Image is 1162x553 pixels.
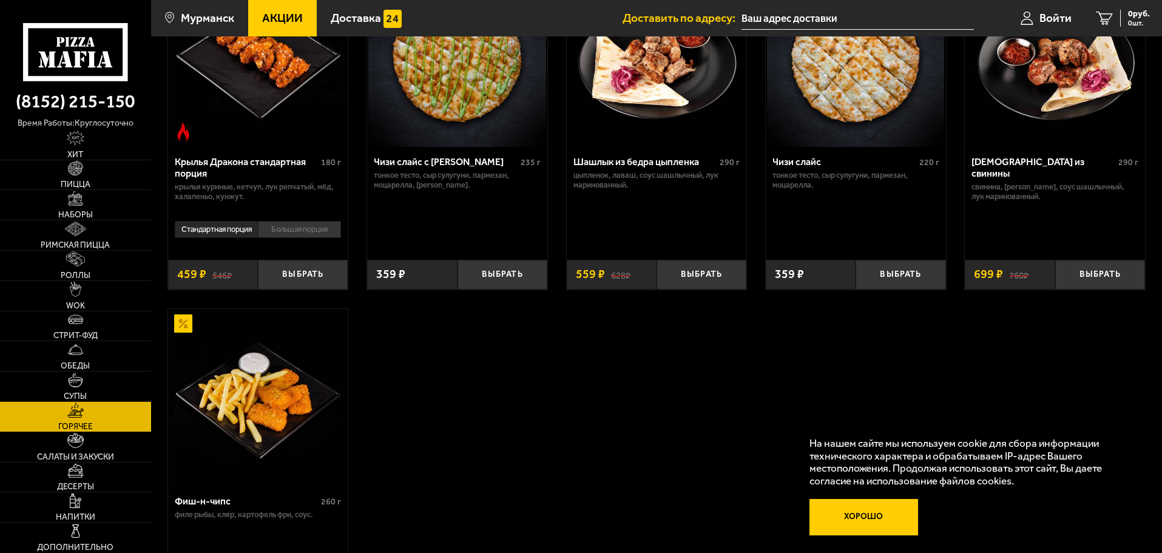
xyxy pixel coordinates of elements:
[809,437,1127,487] p: На нашем сайте мы используем cookie для сбора информации технического характера и обрабатываем IP...
[1039,12,1072,24] span: Войти
[56,513,95,521] span: Напитки
[258,260,348,290] button: Выбрать
[611,268,630,280] s: 628 ₽
[169,309,346,486] img: Фиш-н-чипс
[374,156,518,168] div: Чизи слайс с [PERSON_NAME]
[775,268,804,280] span: 359 ₽
[772,171,939,190] p: тонкое тесто, сыр сулугуни, пармезан, моцарелла.
[175,182,342,202] p: крылья куриные, кетчуп, лук репчатый, мёд, халапеньо, кунжут.
[175,221,258,238] li: Стандартная порция
[181,12,234,24] span: Мурманск
[657,260,746,290] button: Выбрать
[58,422,93,431] span: Горячее
[57,483,94,491] span: Десерты
[321,157,341,168] span: 180 г
[809,499,919,535] button: Хорошо
[331,12,381,24] span: Доставка
[262,12,303,24] span: Акции
[1118,157,1138,168] span: 290 г
[974,268,1003,280] span: 699 ₽
[58,211,93,219] span: Наборы
[458,260,547,290] button: Выбрать
[61,180,90,189] span: Пицца
[1055,260,1145,290] button: Выбрать
[576,268,605,280] span: 559 ₽
[856,260,945,290] button: Выбрать
[521,157,541,168] span: 235 г
[919,157,939,168] span: 220 г
[61,362,90,370] span: Обеды
[623,12,741,24] span: Доставить по адресу:
[573,171,740,190] p: цыпленок, лаваш, соус шашлычный, лук маринованный.
[37,543,113,552] span: Дополнительно
[175,156,319,179] div: Крылья Дракона стандартная порция
[971,182,1138,202] p: свинина, [PERSON_NAME], соус шашлычный, лук маринованный.
[212,268,232,280] s: 546 ₽
[1128,10,1150,18] span: 0 руб.
[258,221,342,238] li: Большая порция
[61,271,90,280] span: Роллы
[174,314,192,333] img: Акционный
[175,495,319,507] div: Фиш-н-чипс
[41,241,110,249] span: Римская пицца
[177,268,206,280] span: 459 ₽
[174,123,192,141] img: Острое блюдо
[168,217,348,251] div: 0
[376,268,405,280] span: 359 ₽
[64,392,87,401] span: Супы
[383,10,402,28] img: 15daf4d41897b9f0e9f617042186c801.svg
[1128,19,1150,27] span: 0 шт.
[37,453,114,461] span: Салаты и закуски
[772,156,916,168] div: Чизи слайс
[66,302,85,310] span: WOK
[321,497,341,507] span: 260 г
[971,156,1115,179] div: [DEMOGRAPHIC_DATA] из свинины
[720,157,740,168] span: 290 г
[67,151,83,159] span: Хит
[573,156,717,168] div: Шашлык из бедра цыпленка
[168,309,348,486] a: АкционныйФиш-н-чипс
[741,7,974,30] input: Ваш адрес доставки
[175,510,342,520] p: филе рыбы, кляр, картофель фри, соус.
[53,331,98,340] span: Стрит-фуд
[374,171,541,190] p: тонкое тесто, сыр сулугуни, пармезан, моцарелла, [PERSON_NAME].
[1009,268,1029,280] s: 760 ₽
